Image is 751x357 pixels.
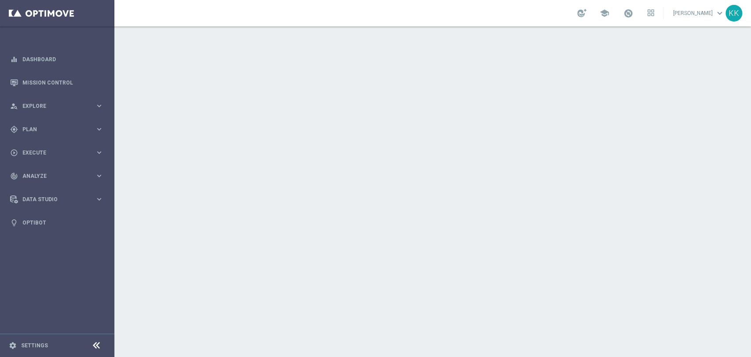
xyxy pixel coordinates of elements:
[10,196,104,203] button: Data Studio keyboard_arrow_right
[22,71,103,94] a: Mission Control
[9,342,17,350] i: settings
[10,71,103,94] div: Mission Control
[10,173,104,180] button: track_changes Analyze keyboard_arrow_right
[10,149,95,157] div: Execute
[10,102,18,110] i: person_search
[10,219,18,227] i: lightbulb
[10,102,95,110] div: Explore
[22,103,95,109] span: Explore
[10,172,18,180] i: track_changes
[715,8,725,18] span: keyboard_arrow_down
[22,127,95,132] span: Plan
[10,195,95,203] div: Data Studio
[10,125,95,133] div: Plan
[10,149,104,156] button: play_circle_outline Execute keyboard_arrow_right
[10,149,18,157] i: play_circle_outline
[10,103,104,110] button: person_search Explore keyboard_arrow_right
[10,125,18,133] i: gps_fixed
[725,5,742,22] div: KK
[95,148,103,157] i: keyboard_arrow_right
[10,55,18,63] i: equalizer
[22,173,95,179] span: Analyze
[22,197,95,202] span: Data Studio
[95,195,103,203] i: keyboard_arrow_right
[22,48,103,71] a: Dashboard
[95,102,103,110] i: keyboard_arrow_right
[10,56,104,63] button: equalizer Dashboard
[10,219,104,226] button: lightbulb Optibot
[10,211,103,234] div: Optibot
[22,150,95,155] span: Execute
[95,125,103,133] i: keyboard_arrow_right
[10,126,104,133] button: gps_fixed Plan keyboard_arrow_right
[21,343,48,348] a: Settings
[672,7,725,20] a: [PERSON_NAME]keyboard_arrow_down
[10,48,103,71] div: Dashboard
[600,8,609,18] span: school
[10,79,104,86] button: Mission Control
[22,211,103,234] a: Optibot
[10,172,95,180] div: Analyze
[95,172,103,180] i: keyboard_arrow_right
